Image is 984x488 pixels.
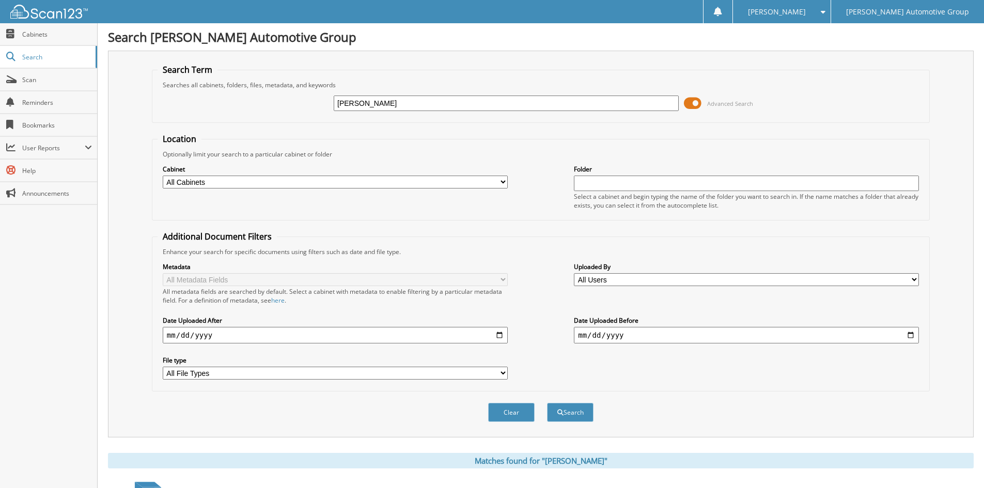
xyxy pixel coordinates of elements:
img: scan123-logo-white.svg [10,5,88,19]
span: User Reports [22,144,85,152]
span: [PERSON_NAME] Automotive Group [846,9,969,15]
label: Metadata [163,262,508,271]
div: Enhance your search for specific documents using filters such as date and file type. [158,247,924,256]
label: Date Uploaded Before [574,316,919,325]
h1: Search [PERSON_NAME] Automotive Group [108,28,974,45]
span: Help [22,166,92,175]
a: here [271,296,285,305]
input: start [163,327,508,343]
span: Bookmarks [22,121,92,130]
button: Clear [488,403,535,422]
legend: Additional Document Filters [158,231,277,242]
label: Cabinet [163,165,508,174]
span: Advanced Search [707,100,753,107]
span: [PERSON_NAME] [748,9,806,15]
legend: Search Term [158,64,217,75]
span: Reminders [22,98,92,107]
label: File type [163,356,508,365]
span: Search [22,53,90,61]
span: Cabinets [22,30,92,39]
div: Optionally limit your search to a particular cabinet or folder [158,150,924,159]
span: Announcements [22,189,92,198]
div: Select a cabinet and begin typing the name of the folder you want to search in. If the name match... [574,192,919,210]
label: Date Uploaded After [163,316,508,325]
legend: Location [158,133,201,145]
button: Search [547,403,593,422]
span: Scan [22,75,92,84]
label: Uploaded By [574,262,919,271]
div: Searches all cabinets, folders, files, metadata, and keywords [158,81,924,89]
label: Folder [574,165,919,174]
input: end [574,327,919,343]
div: All metadata fields are searched by default. Select a cabinet with metadata to enable filtering b... [163,287,508,305]
div: Matches found for "[PERSON_NAME]" [108,453,974,468]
